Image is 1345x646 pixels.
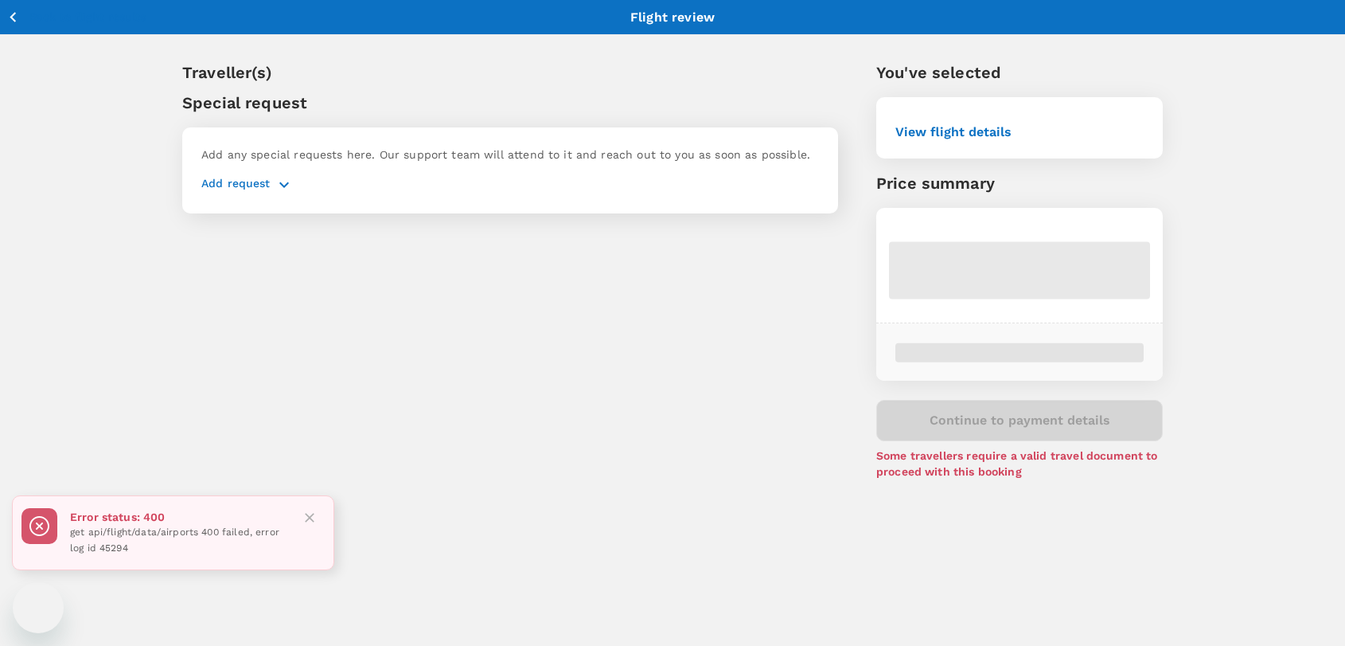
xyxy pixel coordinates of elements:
button: View flight details [895,125,1012,139]
p: Special request [182,91,838,115]
button: Back to flight results [6,7,146,27]
button: Close [298,506,322,530]
p: Back to flight results [29,9,146,25]
p: Error status: 400 [70,509,285,525]
p: Price summary [876,171,1163,195]
p: Flight review [630,8,715,27]
iframe: Button to launch messaging window [13,582,64,633]
p: get api/flight/data/airports 400 failed, error log id 45294 [70,525,285,557]
p: Some travellers require a valid travel document to proceed with this booking [876,448,1163,480]
p: Add request [201,175,271,194]
p: Add any special requests here. Our support team will attend to it and reach out to you as soon as... [201,147,819,162]
p: Traveller(s) [182,61,838,84]
p: You've selected [876,61,1163,84]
